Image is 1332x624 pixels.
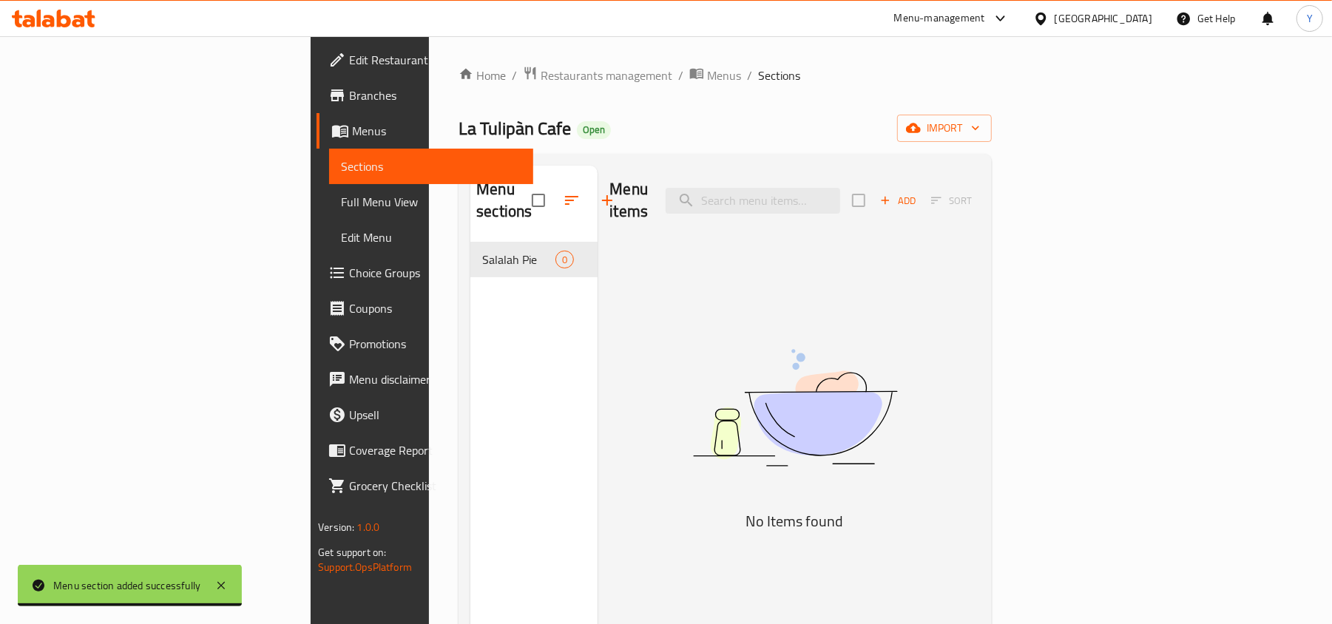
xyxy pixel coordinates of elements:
[577,123,611,136] span: Open
[329,149,533,184] a: Sections
[318,557,412,577] a: Support.OpsPlatform
[541,67,672,84] span: Restaurants management
[317,78,533,113] a: Branches
[341,157,521,175] span: Sections
[678,67,683,84] li: /
[894,10,985,27] div: Menu-management
[556,253,573,267] span: 0
[482,251,555,268] span: Salalah Pie
[349,51,521,69] span: Edit Restaurant
[897,115,992,142] button: import
[317,42,533,78] a: Edit Restaurant
[610,310,980,506] img: dish.svg
[610,509,980,533] h5: No Items found
[329,220,533,255] a: Edit Menu
[459,66,992,85] nav: breadcrumb
[317,433,533,468] a: Coverage Report
[318,518,354,537] span: Version:
[874,189,922,212] button: Add
[523,185,554,216] span: Select all sections
[349,335,521,353] span: Promotions
[666,188,840,214] input: search
[317,362,533,397] a: Menu disclaimer
[53,577,200,594] div: Menu section added successfully
[357,518,380,537] span: 1.0.0
[349,264,521,282] span: Choice Groups
[318,543,386,562] span: Get support on:
[317,291,533,326] a: Coupons
[329,184,533,220] a: Full Menu View
[689,66,741,85] a: Menus
[577,121,611,139] div: Open
[747,67,752,84] li: /
[317,397,533,433] a: Upsell
[349,299,521,317] span: Coupons
[349,87,521,104] span: Branches
[349,406,521,424] span: Upsell
[922,189,981,212] span: Select section first
[349,477,521,495] span: Grocery Checklist
[1055,10,1152,27] div: [GEOGRAPHIC_DATA]
[523,66,672,85] a: Restaurants management
[352,122,521,140] span: Menus
[707,67,741,84] span: Menus
[349,441,521,459] span: Coverage Report
[878,192,918,209] span: Add
[341,228,521,246] span: Edit Menu
[317,468,533,503] a: Grocery Checklist
[341,193,521,211] span: Full Menu View
[1307,10,1313,27] span: Y
[909,119,980,138] span: import
[589,183,625,218] button: Add section
[317,255,533,291] a: Choice Groups
[609,178,648,223] h2: Menu items
[470,242,598,277] div: Salalah Pie0
[317,113,533,149] a: Menus
[758,67,800,84] span: Sections
[555,251,574,268] div: items
[349,370,521,388] span: Menu disclaimer
[470,236,598,283] nav: Menu sections
[554,183,589,218] span: Sort sections
[317,326,533,362] a: Promotions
